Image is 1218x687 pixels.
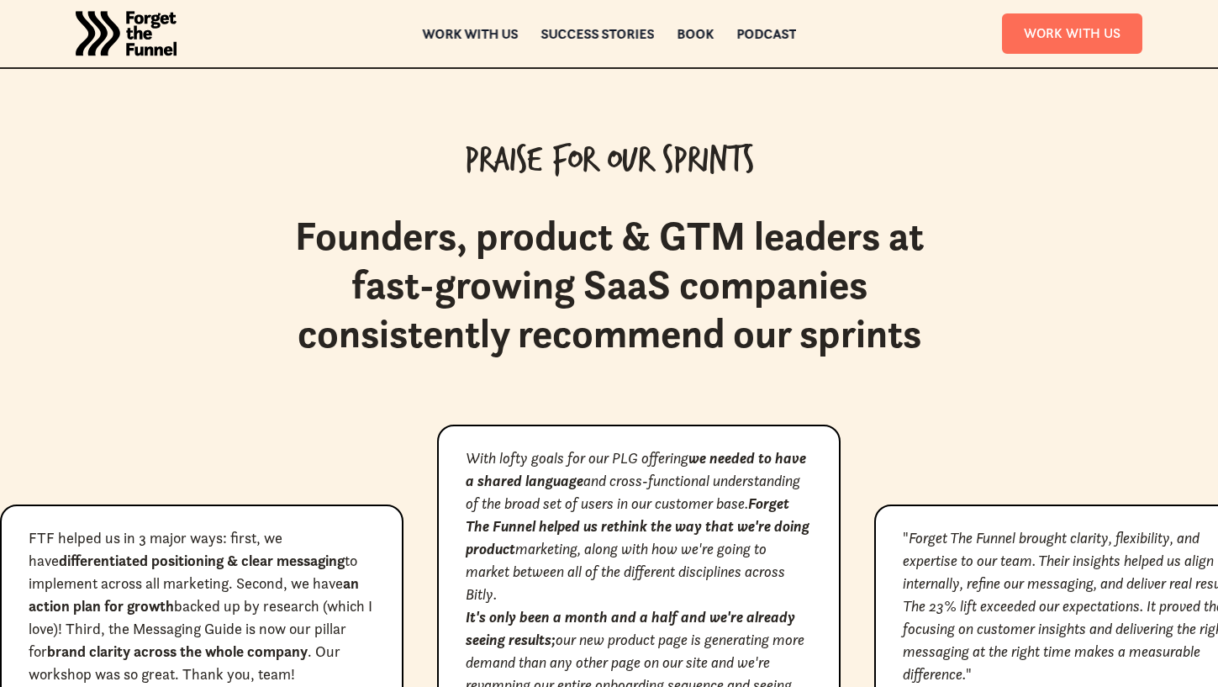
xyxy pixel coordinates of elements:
h2: Founders, product & GTM leaders at fast-growing SaaS companies consistently recommend our sprints [280,212,939,357]
em: It's only been a month and a half and we're already seeing results; [466,607,795,649]
strong: an [343,573,359,593]
em: marketing, along with how we're going to market between all of the different disciplines across B... [466,539,785,604]
a: Work with us [422,28,518,40]
a: Podcast [736,28,796,40]
em: With lofty goals for our PLG offering [466,448,688,468]
a: Success Stories [540,28,654,40]
strong: brand clarity across the whole company [47,642,308,661]
a: Book [677,28,714,40]
strong: action plan for growth [29,596,174,616]
div: praise for our sprints [280,141,939,198]
em: Forget The Funnel helped us rethink the way that we're doing product [466,494,809,558]
p: FTF helped us in 3 major ways: first, we have to implement across all marketing. Second, we have ... [29,526,375,685]
a: Work With Us [1002,13,1142,53]
em: and cross-functional understanding of the broad set of users in our customer base. [466,471,800,513]
strong: differentiated positioning & clear messaging [59,551,345,570]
